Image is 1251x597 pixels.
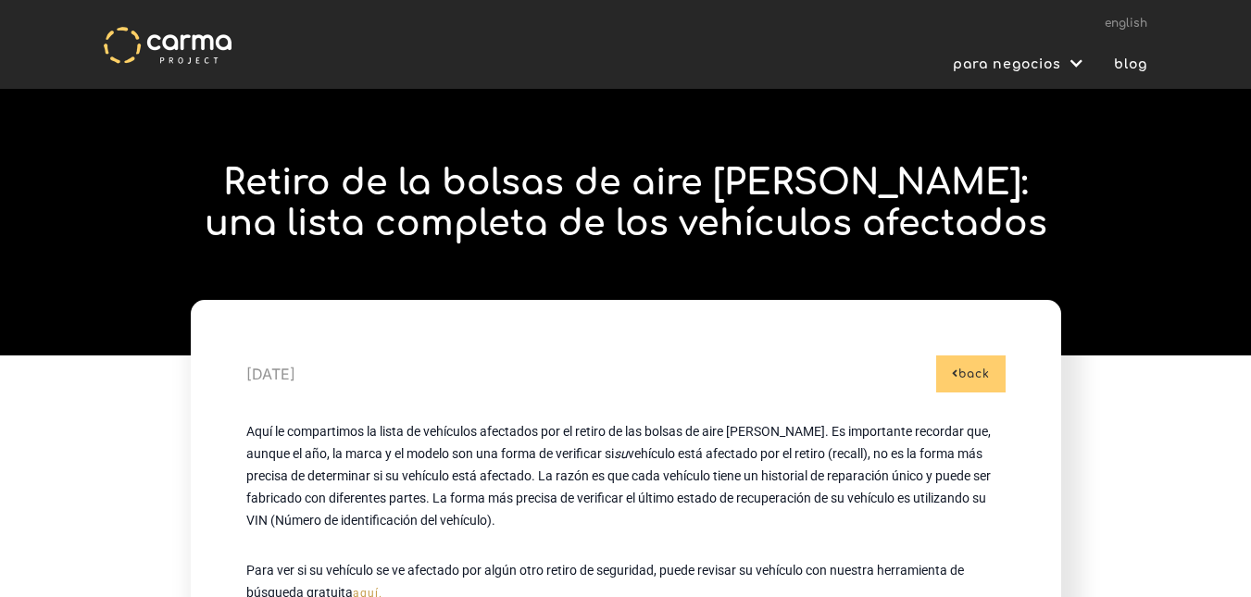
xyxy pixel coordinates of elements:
img: Carma Project logo [104,27,231,64]
a: english [1105,17,1147,30]
strong:  [952,367,958,379]
a: blog [1103,53,1147,77]
h1: Retiro de la bolsas de aire [PERSON_NAME]: una lista completa de los vehículos afectados [191,163,1061,244]
a: back [936,355,1006,392]
div: para negocios [942,53,1066,77]
p: Aquí le compartimos la lista de vehículos afectados por el retiro de las bolsas de aire [PERSON_N... [246,420,1006,531]
div: [DATE] [246,362,295,386]
em: su [614,446,628,461]
div: para negocios [923,53,1103,86]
